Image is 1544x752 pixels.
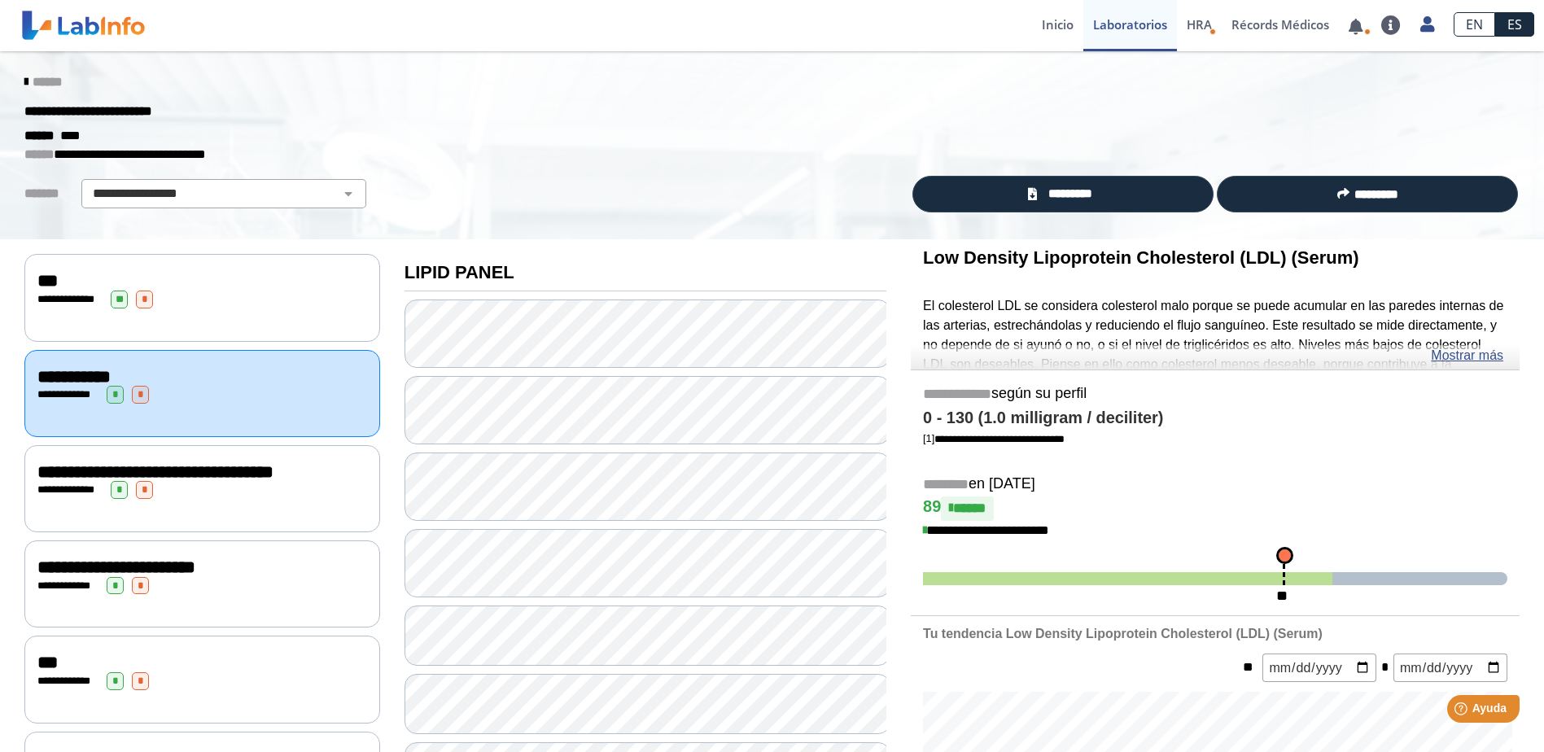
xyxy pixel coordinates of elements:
[1431,346,1503,365] a: Mostrar más
[1262,654,1376,682] input: mm/dd/yyyy
[923,432,1065,444] a: [1]
[923,247,1358,268] b: Low Density Lipoprotein Cholesterol (LDL) (Serum)
[923,627,1323,641] b: Tu tendencia Low Density Lipoprotein Cholesterol (LDL) (Serum)
[1399,689,1526,734] iframe: Help widget launcher
[1495,12,1534,37] a: ES
[923,496,1507,521] h4: 89
[1187,16,1212,33] span: HRA
[923,475,1507,494] h5: en [DATE]
[1454,12,1495,37] a: EN
[923,296,1507,432] p: El colesterol LDL se considera colesterol malo porque se puede acumular en las paredes internas d...
[923,409,1507,428] h4: 0 - 130 (1.0 milligram / deciliter)
[923,385,1507,404] h5: según su perfil
[405,262,514,282] b: LIPID PANEL
[1393,654,1507,682] input: mm/dd/yyyy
